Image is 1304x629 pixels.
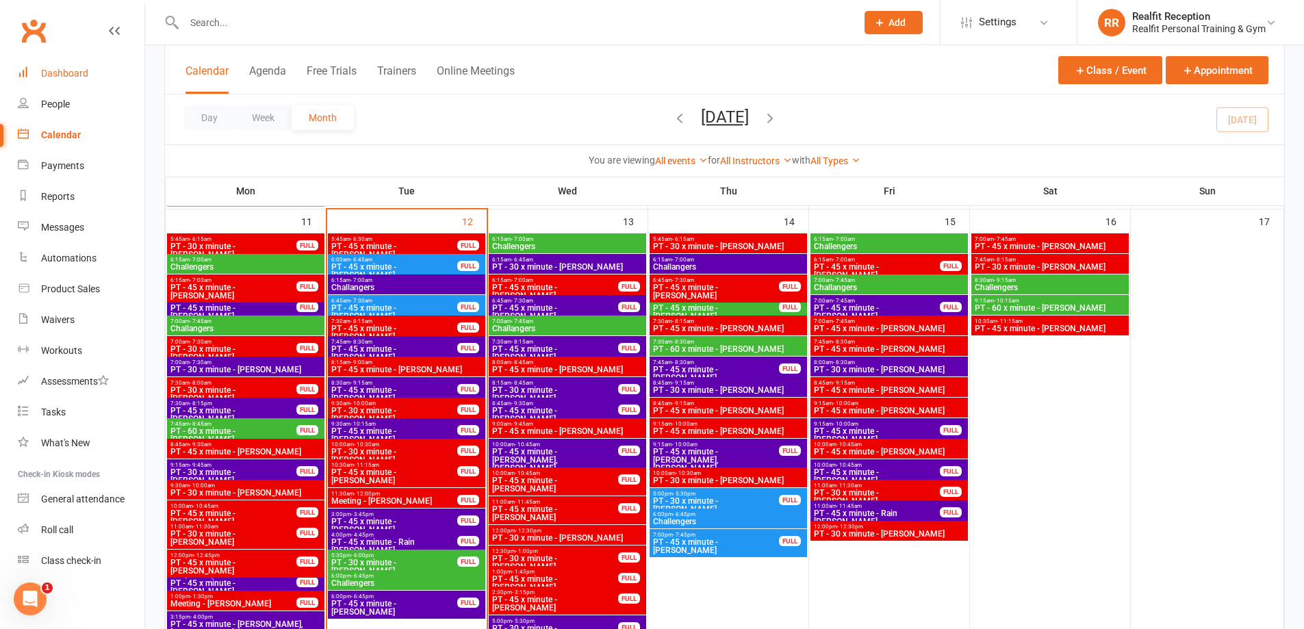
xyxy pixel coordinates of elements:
span: PT - 30 x minute - [PERSON_NAME] [652,476,804,485]
span: - 8:15am [511,339,533,345]
div: General attendance [41,493,125,504]
div: Class check-in [41,555,101,566]
div: FULL [618,384,640,394]
span: - 9:15am [672,380,694,386]
span: - 7:00am [350,277,372,283]
span: 9:15am [652,421,804,427]
span: PT - 45 x minute - [PERSON_NAME] [813,324,965,333]
div: Messages [41,222,84,233]
span: 7:00am [813,318,965,324]
span: PT - 60 x minute - [PERSON_NAME] [974,304,1126,312]
span: PT - 30 x minute - [PERSON_NAME] [652,386,804,394]
button: Day [184,105,235,130]
div: FULL [779,281,801,292]
span: PT - 30 x minute - [PERSON_NAME] [170,345,297,361]
span: PT - 45 x minute - [PERSON_NAME], [PERSON_NAME]... [491,448,619,472]
a: Waivers [18,305,144,335]
span: 7:30am [170,380,297,386]
span: 6:15am [491,257,643,263]
span: - 6:45am [350,257,372,263]
span: Challengers [813,242,965,251]
iframe: Intercom live chat [14,582,47,615]
strong: for [708,155,720,166]
div: Dashboard [41,68,88,79]
div: Reports [41,191,75,202]
span: - 8:45am [190,421,212,427]
span: - 10:30am [676,470,701,476]
th: Sat [970,177,1131,205]
div: FULL [457,343,479,353]
span: PT - 30 x minute - [PERSON_NAME] [170,242,297,259]
div: FULL [296,466,318,476]
span: - 7:30am [350,298,372,304]
button: Appointment [1166,56,1268,84]
span: 9:00am [491,421,643,427]
div: 11 [301,209,326,232]
div: FULL [940,261,962,271]
a: Clubworx [16,14,51,48]
span: - 7:45am [833,277,855,283]
div: Payments [41,160,84,171]
span: Settings [979,7,1017,38]
span: - 8:30am [833,339,855,345]
span: Challengers [170,263,322,271]
span: PT - 45 x minute - [PERSON_NAME] [491,304,619,320]
a: Calendar [18,120,144,151]
span: - 9:30am [190,441,212,448]
span: PT - 45 x minute - [PERSON_NAME] [813,448,965,456]
span: - 10:00am [350,400,376,407]
span: - 11:15am [997,318,1023,324]
span: - 6:15am [190,236,212,242]
span: 9:15am [652,441,780,448]
span: Challangers [813,283,965,292]
span: 9:15am [974,298,1126,304]
span: - 9:45am [190,462,212,468]
span: - 6:45am [511,257,533,263]
span: PT - 30 x minute - [PERSON_NAME] [331,448,458,464]
span: - 10:00am [190,483,215,489]
a: All events [655,155,708,166]
span: 7:30am [170,400,297,407]
span: - 7:00am [190,257,212,263]
span: - 8:30am [672,359,694,365]
span: - 8:30am [350,339,372,345]
span: 9:15am [813,421,941,427]
span: 10:30am [331,462,458,468]
span: PT - 45 x minute - [PERSON_NAME] [652,365,780,382]
span: 8:45am [652,400,804,407]
span: 10:30am [974,318,1126,324]
div: FULL [296,425,318,435]
span: 7:45am [170,421,297,427]
span: PT - 45 x minute - [PERSON_NAME] [652,324,804,333]
span: - 6:30am [350,236,372,242]
span: - 10:15am [350,421,376,427]
span: PT - 45 x minute - [PERSON_NAME] [652,407,804,415]
span: PT - 45 x minute - [PERSON_NAME] [813,427,941,444]
div: FULL [457,261,479,271]
a: Product Sales [18,274,144,305]
span: 7:45am [652,359,780,365]
span: 6:15am [331,277,483,283]
button: Calendar [186,64,229,94]
span: 6:45am [331,298,458,304]
div: What's New [41,437,90,448]
span: 8:45am [491,400,619,407]
span: Challangers [491,324,643,333]
span: 10:00am [491,441,619,448]
span: 10:00am [813,462,941,468]
span: 6:00am [331,257,458,263]
span: Challangers [652,263,804,271]
div: FULL [296,281,318,292]
div: FULL [618,446,640,456]
span: PT - 45 x minute - [PERSON_NAME] [331,263,458,279]
span: PT - 30 x minute - [PERSON_NAME] [331,407,458,423]
a: All Types [810,155,860,166]
div: Automations [41,253,97,264]
span: - 7:00am [190,277,212,283]
span: PT - 45 x minute - [PERSON_NAME] [491,427,643,435]
span: PT - 30 x minute - [PERSON_NAME] [491,386,619,402]
div: 14 [784,209,808,232]
span: 7:00am [813,298,941,304]
div: FULL [457,322,479,333]
span: 8:45am [813,380,965,386]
